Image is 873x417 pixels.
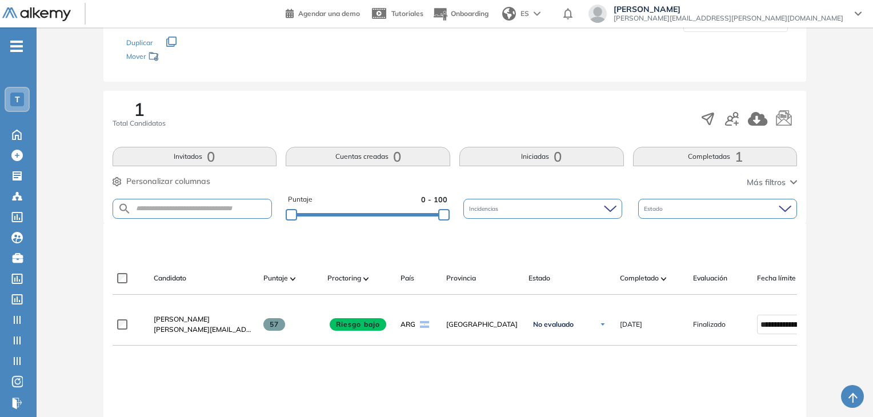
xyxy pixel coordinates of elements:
div: Mover [126,47,241,68]
span: Total Candidatos [113,118,166,129]
span: Fecha límite [757,273,796,283]
button: Onboarding [433,2,488,26]
img: [missing "en.ARROW_ALT" translation] [290,277,296,280]
img: arrow [534,11,540,16]
a: Agendar una demo [286,6,360,19]
span: Duplicar [126,38,153,47]
button: Completadas1 [633,147,798,166]
div: Incidencias [463,199,622,219]
img: SEARCH_ALT [118,202,131,216]
img: Logo [2,7,71,22]
img: [missing "en.ARROW_ALT" translation] [661,277,667,280]
img: Ícono de flecha [599,321,606,328]
span: Onboarding [451,9,488,18]
iframe: Chat Widget [816,362,873,417]
span: Puntaje [288,194,313,205]
span: ARG [401,319,415,330]
a: [PERSON_NAME] [154,314,254,324]
span: 1 [134,100,145,118]
span: Completado [620,273,659,283]
span: Riesgo bajo [330,318,387,331]
span: ES [520,9,529,19]
span: Tutoriales [391,9,423,18]
span: [PERSON_NAME][EMAIL_ADDRESS][PERSON_NAME][DOMAIN_NAME] [154,324,254,335]
span: Estado [644,205,665,213]
span: Más filtros [747,177,786,189]
span: 57 [263,318,286,331]
img: ARG [420,321,429,328]
button: Cuentas creadas0 [286,147,450,166]
span: Proctoring [327,273,361,283]
button: Más filtros [747,177,797,189]
span: País [401,273,414,283]
span: Estado [528,273,550,283]
span: Agendar una demo [298,9,360,18]
span: [GEOGRAPHIC_DATA] [446,319,519,330]
img: [missing "en.ARROW_ALT" translation] [363,277,369,280]
span: 0 - 100 [421,194,447,205]
span: Evaluación [693,273,727,283]
img: world [502,7,516,21]
span: [DATE] [620,319,642,330]
span: [PERSON_NAME] [154,315,210,323]
button: Invitados0 [113,147,277,166]
span: Puntaje [263,273,288,283]
span: No evaluado [533,320,574,329]
span: [PERSON_NAME][EMAIL_ADDRESS][PERSON_NAME][DOMAIN_NAME] [614,14,843,23]
button: Iniciadas0 [459,147,624,166]
span: Incidencias [469,205,500,213]
button: Personalizar columnas [113,175,210,187]
span: Finalizado [693,319,726,330]
span: T [15,95,20,104]
span: Candidato [154,273,186,283]
div: Estado [638,199,797,219]
span: Provincia [446,273,476,283]
span: Personalizar columnas [126,175,210,187]
span: [PERSON_NAME] [614,5,843,14]
i: - [10,45,23,47]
